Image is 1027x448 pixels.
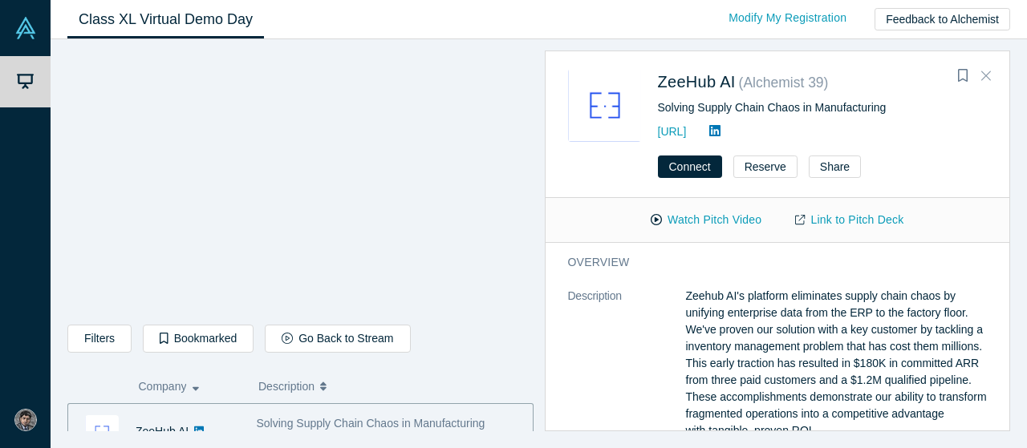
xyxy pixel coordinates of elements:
[258,369,315,403] span: Description
[14,409,37,431] img: Nitin Naik's Account
[634,206,778,234] button: Watch Pitch Video
[139,369,242,403] button: Company
[658,155,722,178] button: Connect
[258,369,522,403] button: Description
[257,417,485,430] span: Solving Supply Chain Chaos in Manufacturing
[14,17,37,39] img: Alchemist Vault Logo
[809,155,861,178] button: Share
[265,325,410,353] button: Go Back to Stream
[143,325,254,353] button: Bookmarked
[952,65,974,87] button: Bookmark
[658,125,687,138] a: [URL]
[712,4,863,32] a: Modify My Registration
[67,325,132,353] button: Filters
[875,8,1010,30] button: Feedback to Alchemist
[136,425,189,438] a: ZeeHub AI
[67,1,264,38] a: Class XL Virtual Demo Day
[658,99,988,116] div: Solving Supply Chain Chaos in Manufacturing
[974,63,998,89] button: Close
[739,75,829,91] small: ( Alchemist 39 )
[568,254,965,271] h3: overview
[686,288,988,439] p: Zeehub AI's platform eliminates supply chain chaos by unifying enterprise data from the ERP to th...
[568,69,641,142] img: ZeeHub AI's Logo
[658,73,736,91] a: ZeeHub AI
[778,206,920,234] a: Link to Pitch Deck
[68,52,533,313] iframe: KASPIX
[139,369,187,403] span: Company
[733,155,798,178] button: Reserve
